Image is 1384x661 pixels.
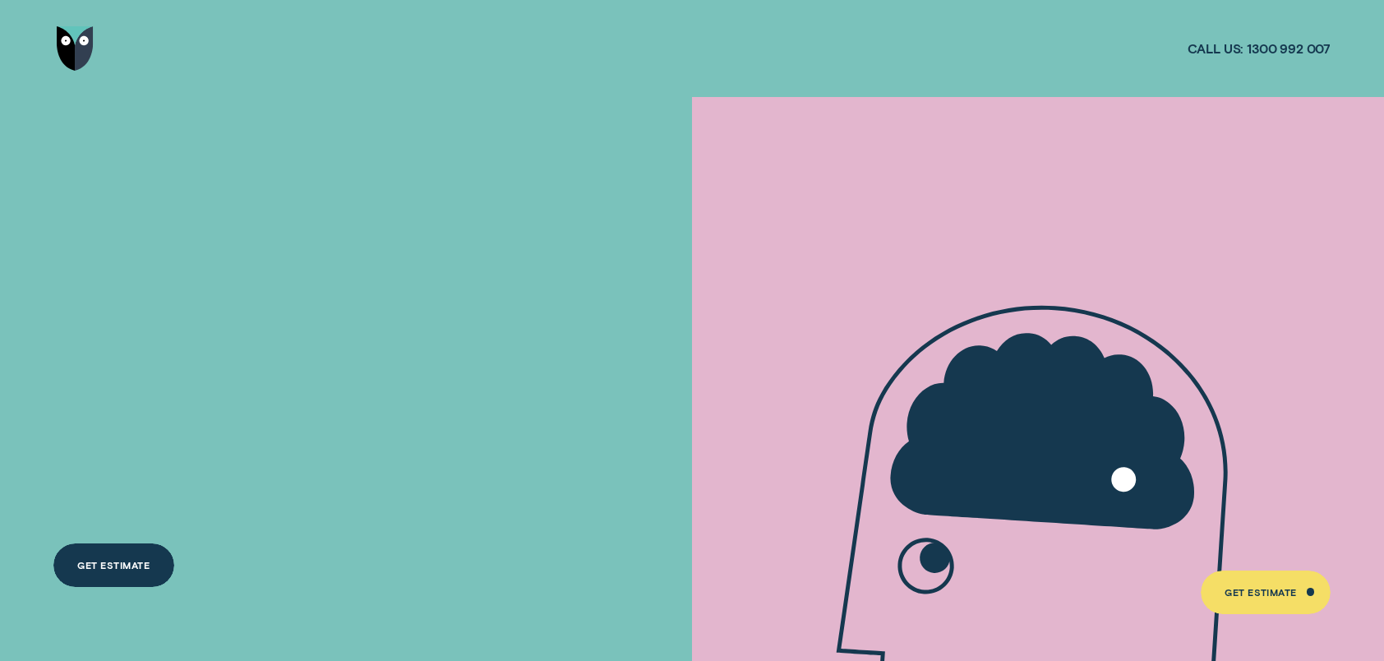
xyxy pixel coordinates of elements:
[57,26,93,70] img: Wisr
[1188,40,1331,58] a: Call us:1300 992 007
[1247,40,1331,58] span: 1300 992 007
[1188,40,1243,58] span: Call us:
[1201,571,1331,614] a: Get Estimate
[53,543,174,587] a: Get Estimate
[53,223,473,426] h4: A LOAN THAT PUTS YOU IN CONTROL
